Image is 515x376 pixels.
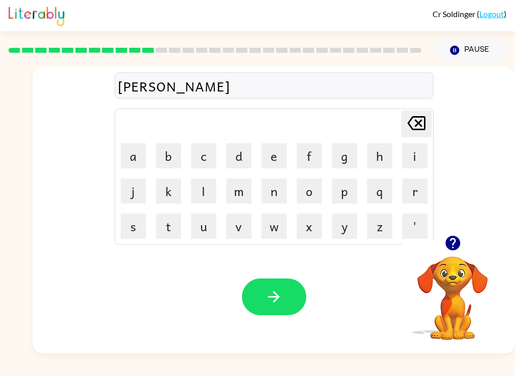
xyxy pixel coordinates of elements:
button: l [191,178,216,204]
button: t [156,214,181,239]
span: Cr Soldinger [433,9,477,19]
button: b [156,143,181,168]
button: w [262,214,287,239]
button: r [402,178,427,204]
button: v [226,214,251,239]
button: q [367,178,392,204]
button: p [332,178,357,204]
button: f [297,143,322,168]
a: Logout [479,9,504,19]
button: u [191,214,216,239]
button: d [226,143,251,168]
button: k [156,178,181,204]
button: a [121,143,146,168]
button: g [332,143,357,168]
button: c [191,143,216,168]
button: i [402,143,427,168]
video: Your browser must support playing .mp4 files to use Literably. Please try using another browser. [402,241,503,341]
button: m [226,178,251,204]
button: Pause [434,39,506,62]
div: ( ) [433,9,506,19]
img: Literably [9,4,64,26]
button: z [367,214,392,239]
button: o [297,178,322,204]
button: y [332,214,357,239]
button: x [297,214,322,239]
button: e [262,143,287,168]
div: [PERSON_NAME] [118,75,431,97]
button: h [367,143,392,168]
button: s [121,214,146,239]
button: n [262,178,287,204]
button: j [121,178,146,204]
button: ' [402,214,427,239]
